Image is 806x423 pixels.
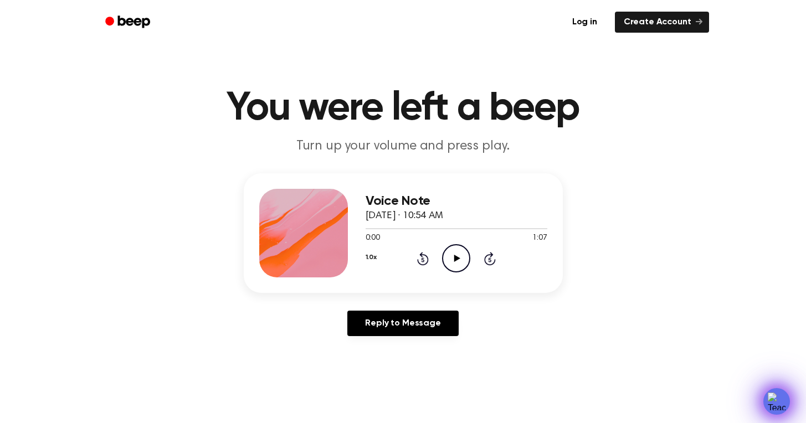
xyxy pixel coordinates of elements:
[366,233,380,244] span: 0:00
[561,9,608,35] a: Log in
[532,233,547,244] span: 1:07
[366,248,377,267] button: 1.0x
[366,194,547,209] h3: Voice Note
[191,137,616,156] p: Turn up your volume and press play.
[366,211,443,221] span: [DATE] · 10:54 AM
[347,311,458,336] a: Reply to Message
[120,89,687,128] h1: You were left a beep
[97,12,160,33] a: Beep
[615,12,709,33] a: Create Account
